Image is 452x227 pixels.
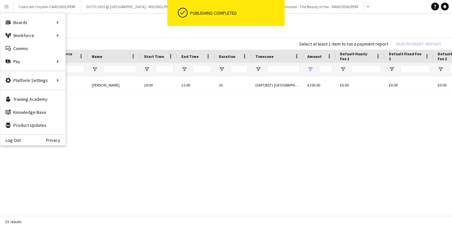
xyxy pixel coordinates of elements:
[340,51,373,61] span: Default Hourly Fee 1
[0,93,65,106] a: Training Academy
[299,41,388,47] div: Select at least 1 item to run a payment report
[144,54,164,59] span: Start Time
[0,55,65,68] div: Pay
[92,83,120,87] span: [PERSON_NAME]
[352,65,381,73] input: Default Hourly Fee 1 Filter Input
[215,76,251,94] div: 1h
[255,66,261,72] button: Open Filter Menu
[0,29,65,42] div: Workforce
[177,76,215,94] div: 21:00
[181,54,199,59] span: End Time
[140,76,177,94] div: 20:00
[251,76,304,94] div: (GMT/BST) [GEOGRAPHIC_DATA]
[219,66,225,72] button: Open Filter Menu
[104,65,136,73] input: Name Filter Input
[307,83,320,87] span: £150.00
[92,66,98,72] button: Open Filter Menu
[92,54,102,59] span: Name
[0,138,21,143] a: Log Out
[0,119,65,132] a: Product Updates
[46,138,65,143] a: Privacy
[385,76,434,94] div: £0.00
[267,65,300,73] input: Timezone Filter Input
[438,66,444,72] button: Open Filter Menu
[307,66,313,72] button: Open Filter Menu
[401,65,430,73] input: Default Fixed Fee 1 Filter Input
[193,65,211,73] input: End Time Filter Input
[181,66,187,72] button: Open Filter Menu
[336,76,385,94] div: £0.00
[0,74,65,87] div: Platform Settings
[49,76,88,94] div: 338
[190,10,282,16] div: Publishing completed
[278,0,364,13] button: Arndale - The Beauty In You - MAN25006/PERF
[64,65,84,73] input: Workforce ID Filter Input
[144,66,150,72] button: Open Filter Menu
[0,42,65,55] a: Comms
[13,0,81,13] button: Costa del Croydon C&W25003/PERF
[81,0,178,13] button: DOTD 2025 @ [GEOGRAPHIC_DATA] - MS25001/PERF
[307,54,322,59] span: Amount
[219,54,235,59] span: Duration
[340,66,346,72] button: Open Filter Menu
[389,66,395,72] button: Open Filter Menu
[156,65,174,73] input: Start Time Filter Input
[255,54,274,59] span: Timezone
[389,51,422,61] span: Default Fixed Fee 1
[0,16,65,29] div: Boards
[0,106,65,119] a: Knowledge Base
